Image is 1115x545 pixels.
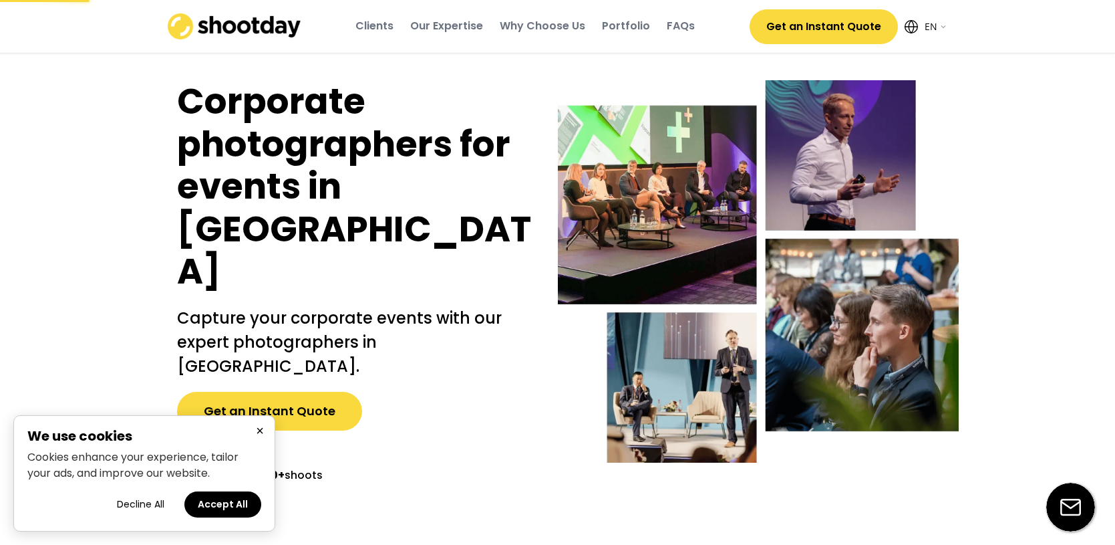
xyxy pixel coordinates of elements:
div: Why Choose Us [500,19,585,33]
img: email-icon%20%281%29.svg [1046,483,1095,532]
div: Portfolio [602,19,650,33]
button: Get an Instant Quote [177,392,362,431]
div: Our Expertise [410,19,483,33]
img: Icon%20feather-globe%20%281%29.svg [905,20,918,33]
button: Accept all cookies [184,492,261,518]
button: Decline all cookies [104,492,178,518]
img: Event-hero-intl%402x.webp [558,80,959,463]
img: shootday_logo.png [168,13,301,39]
div: Clients [355,19,393,33]
button: Close cookie banner [252,423,268,439]
p: Cookies enhance your experience, tailor your ads, and improve our website. [27,449,261,481]
div: FAQs [667,19,695,33]
button: Get an Instant Quote [750,9,898,44]
h1: Corporate photographers for events in [GEOGRAPHIC_DATA] [177,80,531,293]
h2: Capture your corporate events with our expert photographers in [GEOGRAPHIC_DATA]. [177,306,531,378]
h2: We use cookies [27,429,261,443]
